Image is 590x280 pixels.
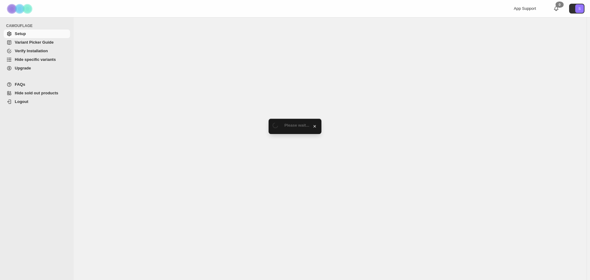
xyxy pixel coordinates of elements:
a: Hide sold out products [4,89,70,97]
span: Logout [15,99,28,104]
span: Variant Picker Guide [15,40,53,45]
a: Variant Picker Guide [4,38,70,47]
span: Verify Installation [15,49,48,53]
a: 0 [553,6,559,12]
a: FAQs [4,80,70,89]
span: CAMOUFLAGE [6,23,71,28]
a: Verify Installation [4,47,70,55]
span: Avatar with initials S [575,4,584,13]
text: S [578,7,580,10]
span: App Support [514,6,536,11]
span: FAQs [15,82,25,87]
span: Please wait... [285,123,309,128]
a: Upgrade [4,64,70,73]
a: Hide specific variants [4,55,70,64]
div: 0 [556,2,564,8]
img: Camouflage [5,0,36,17]
span: Hide specific variants [15,57,56,62]
a: Logout [4,97,70,106]
span: Hide sold out products [15,91,58,95]
span: Upgrade [15,66,31,70]
a: Setup [4,30,70,38]
button: Avatar with initials S [569,4,584,14]
span: Setup [15,31,26,36]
